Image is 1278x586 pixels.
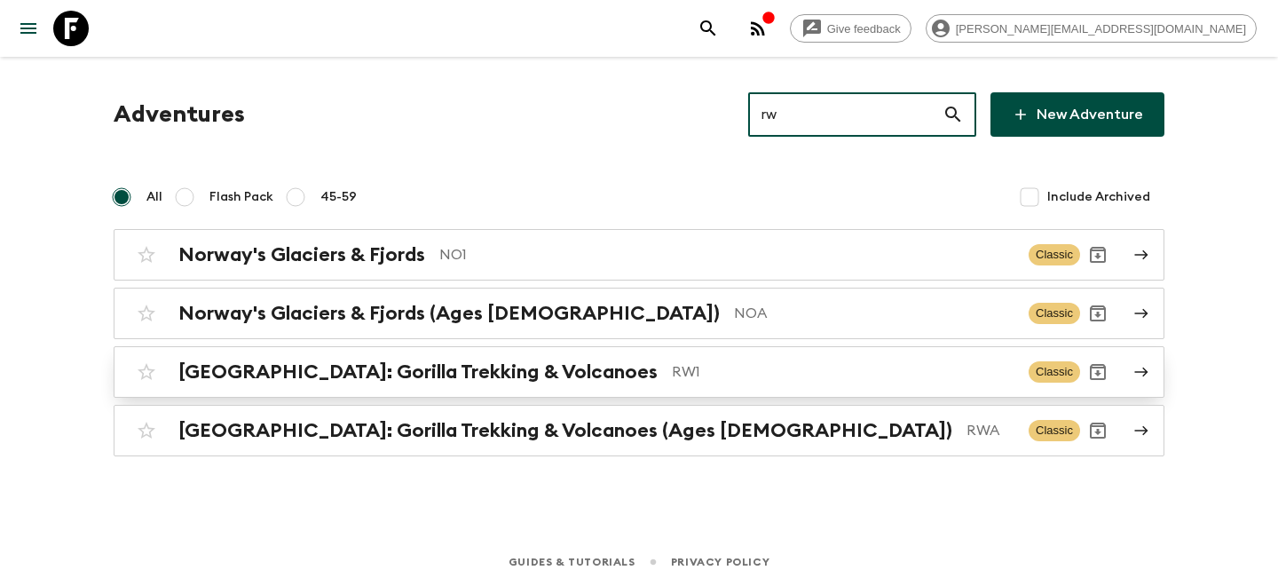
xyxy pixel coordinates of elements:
h2: Norway's Glaciers & Fjords (Ages [DEMOGRAPHIC_DATA]) [178,302,720,325]
span: Classic [1029,420,1080,441]
button: Archive [1080,354,1116,390]
h2: Norway's Glaciers & Fjords [178,243,425,266]
a: Privacy Policy [671,552,769,572]
h2: [GEOGRAPHIC_DATA]: Gorilla Trekking & Volcanoes (Ages [DEMOGRAPHIC_DATA]) [178,419,952,442]
p: RW1 [672,361,1014,383]
a: [GEOGRAPHIC_DATA]: Gorilla Trekking & VolcanoesRW1ClassicArchive [114,346,1164,398]
span: Give feedback [817,22,911,36]
a: Give feedback [790,14,911,43]
button: search adventures [690,11,726,46]
a: New Adventure [990,92,1164,137]
p: NO1 [439,244,1014,265]
span: 45-59 [320,188,357,206]
span: Classic [1029,244,1080,265]
a: Guides & Tutorials [509,552,635,572]
h1: Adventures [114,97,245,132]
div: [PERSON_NAME][EMAIL_ADDRESS][DOMAIN_NAME] [926,14,1257,43]
a: Norway's Glaciers & Fjords (Ages [DEMOGRAPHIC_DATA])NOAClassicArchive [114,288,1164,339]
span: Classic [1029,361,1080,383]
span: Flash Pack [209,188,273,206]
p: NOA [734,303,1014,324]
span: Classic [1029,303,1080,324]
p: RWA [966,420,1014,441]
input: e.g. AR1, Argentina [748,90,943,139]
span: All [146,188,162,206]
h2: [GEOGRAPHIC_DATA]: Gorilla Trekking & Volcanoes [178,360,658,384]
a: Norway's Glaciers & FjordsNO1ClassicArchive [114,229,1164,281]
button: Archive [1080,237,1116,273]
button: Archive [1080,413,1116,448]
span: Include Archived [1047,188,1150,206]
span: [PERSON_NAME][EMAIL_ADDRESS][DOMAIN_NAME] [946,22,1256,36]
a: [GEOGRAPHIC_DATA]: Gorilla Trekking & Volcanoes (Ages [DEMOGRAPHIC_DATA])RWAClassicArchive [114,405,1164,456]
button: menu [11,11,46,46]
button: Archive [1080,296,1116,331]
